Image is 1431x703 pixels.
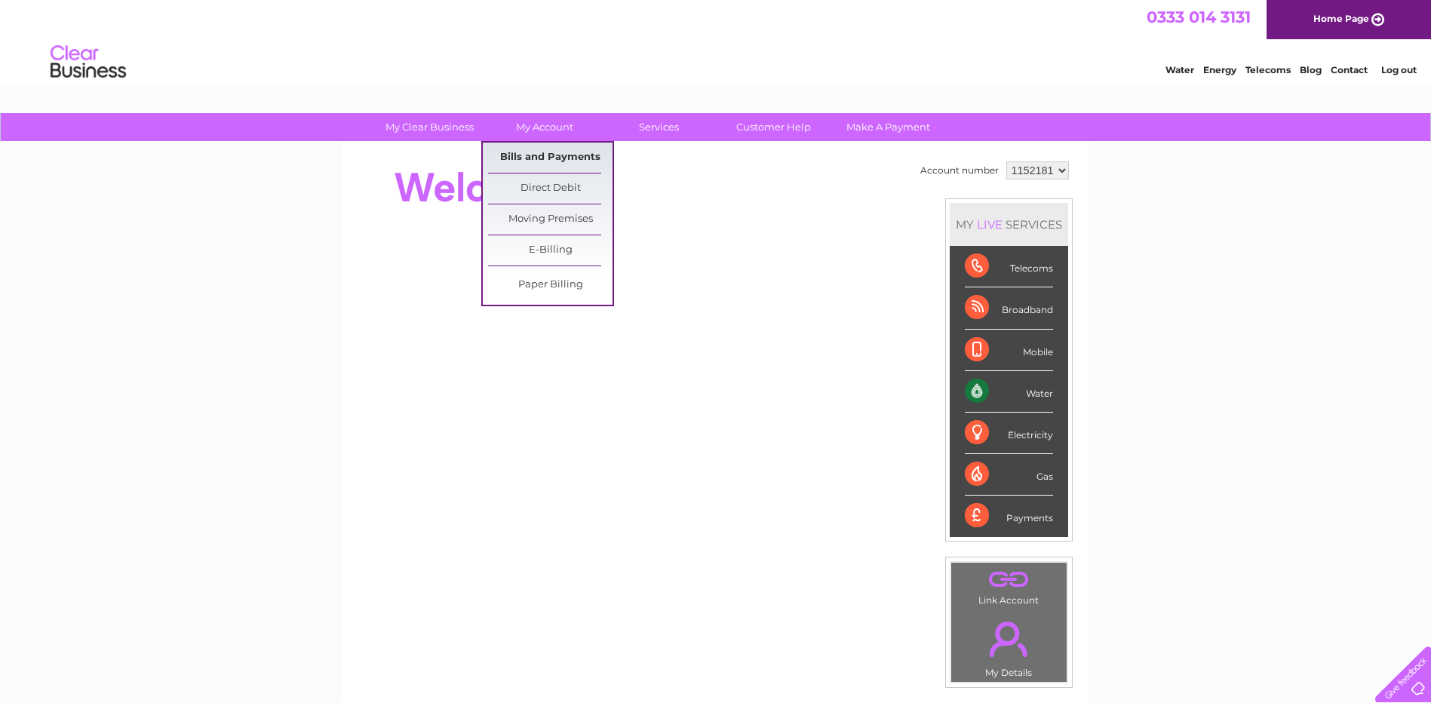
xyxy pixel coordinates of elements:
[367,113,492,141] a: My Clear Business
[488,143,613,173] a: Bills and Payments
[955,566,1063,593] a: .
[1331,64,1368,75] a: Contact
[917,158,1003,183] td: Account number
[488,270,613,300] a: Paper Billing
[488,173,613,204] a: Direct Debit
[955,612,1063,665] a: .
[488,204,613,235] a: Moving Premises
[965,371,1053,413] div: Water
[1381,64,1417,75] a: Log out
[965,330,1053,371] div: Mobile
[360,8,1073,73] div: Clear Business is a trading name of Verastar Limited (registered in [GEOGRAPHIC_DATA] No. 3667643...
[482,113,606,141] a: My Account
[1300,64,1322,75] a: Blog
[965,287,1053,329] div: Broadband
[974,217,1006,232] div: LIVE
[488,235,613,266] a: E-Billing
[1203,64,1236,75] a: Energy
[950,203,1068,246] div: MY SERVICES
[711,113,836,141] a: Customer Help
[50,39,127,85] img: logo.png
[597,113,721,141] a: Services
[1245,64,1291,75] a: Telecoms
[950,609,1067,683] td: My Details
[965,454,1053,496] div: Gas
[1165,64,1194,75] a: Water
[965,496,1053,536] div: Payments
[950,562,1067,609] td: Link Account
[965,246,1053,287] div: Telecoms
[826,113,950,141] a: Make A Payment
[965,413,1053,454] div: Electricity
[1147,8,1251,26] a: 0333 014 3131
